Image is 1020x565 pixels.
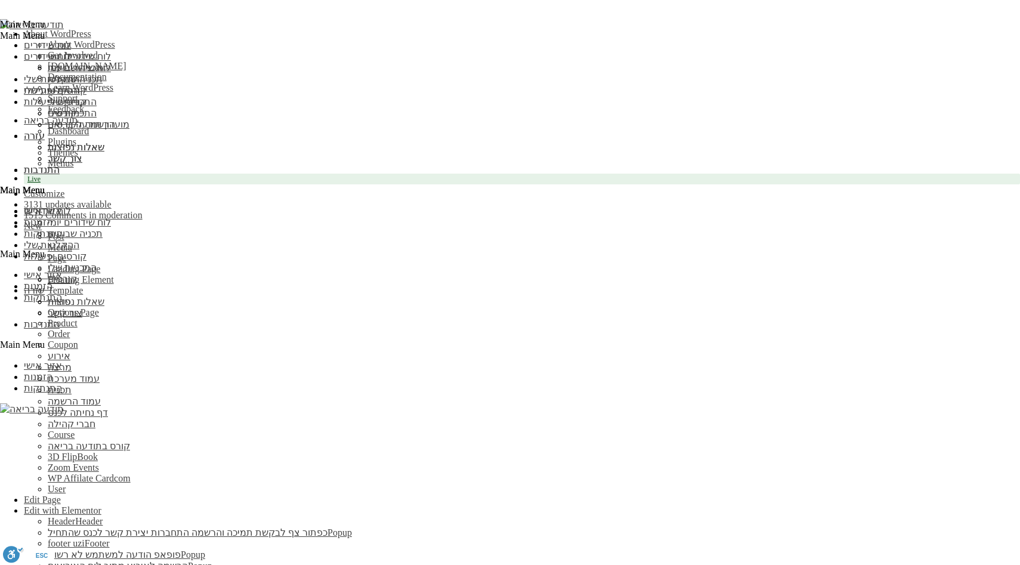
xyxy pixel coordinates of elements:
a: footer uziFooter [48,538,110,548]
a: התכניות שלי [48,97,97,107]
a: התנדבות [24,165,60,175]
span: Header [48,516,75,526]
a: תכניה שבועית [48,229,103,239]
a: User [48,484,66,494]
a: HeaderHeader [48,516,103,526]
a: קורסים [48,108,77,118]
a: 3D FlipBook [48,452,98,462]
a: לוח שידורים יומי [48,217,111,227]
a: הזמנות [24,372,52,382]
a: אזור אישי [24,360,62,371]
a: WP Affilate Cardcom [48,473,131,483]
span: Popup [181,549,205,560]
span: Header [75,516,103,526]
a: קורס בתודעה בריאה [48,441,130,451]
a: ההקלטות שלי [24,74,79,84]
a: עזרה [24,285,45,295]
span: Footer [85,538,110,548]
a: לוח שידורים יומי [48,51,111,61]
a: קורסים [48,274,77,284]
a: Zoom Events [48,462,99,473]
a: התנדבות [24,319,60,329]
ul: New [24,231,1020,495]
a: Edit Page [24,495,61,505]
a: מועדון תודעה בריאה [48,119,129,129]
a: פופאפ הודעה למשתמש לא רשוםPopup [48,549,205,560]
a: צור קשר [48,153,82,163]
a: ההקלטות שלי [24,240,79,250]
a: תכניה שבועית [48,63,103,73]
span: footer uzi [48,538,85,548]
a: כפתור צף לבקשת תמיכה והרשמה התחברות יצירת קשר לכנס שהתחילPopup [48,527,352,538]
a: צור קשר [48,308,82,318]
a: קורסים ופעילות [24,251,86,261]
a: Edit with Elementor [24,505,101,515]
a: עזרה [24,131,45,141]
span: כפתור צף לבקשת תמיכה והרשמה התחברות יצירת קשר לכנס שהתחיל [48,527,327,538]
a: לוח שידורים [24,40,71,50]
a: התכניות שלי [48,263,97,273]
a: קורסים ופעילות [24,85,86,95]
a: שאלות נפוצות [48,142,104,152]
span: Popup [327,527,352,538]
a: התנתקות [24,383,62,393]
span: פופאפ הודעה למשתמש לא רשום [48,549,181,560]
a: שאלות נפוצות [48,297,104,307]
a: לוח שידורים [24,206,71,216]
a: Course [48,430,75,440]
a: חברי קהילה [48,419,95,429]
